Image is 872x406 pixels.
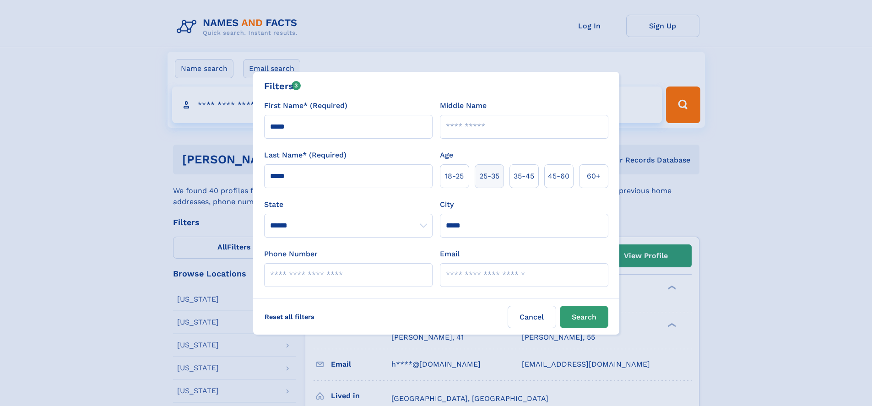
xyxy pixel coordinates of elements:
span: 45‑60 [548,171,569,182]
label: City [440,199,454,210]
label: Reset all filters [259,306,320,328]
label: Cancel [508,306,556,328]
div: Filters [264,79,301,93]
span: 60+ [587,171,601,182]
label: State [264,199,433,210]
label: Age [440,150,453,161]
label: Last Name* (Required) [264,150,347,161]
label: First Name* (Required) [264,100,347,111]
label: Phone Number [264,249,318,260]
label: Email [440,249,460,260]
span: 18‑25 [445,171,464,182]
button: Search [560,306,608,328]
span: 25‑35 [479,171,499,182]
span: 35‑45 [514,171,534,182]
label: Middle Name [440,100,487,111]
